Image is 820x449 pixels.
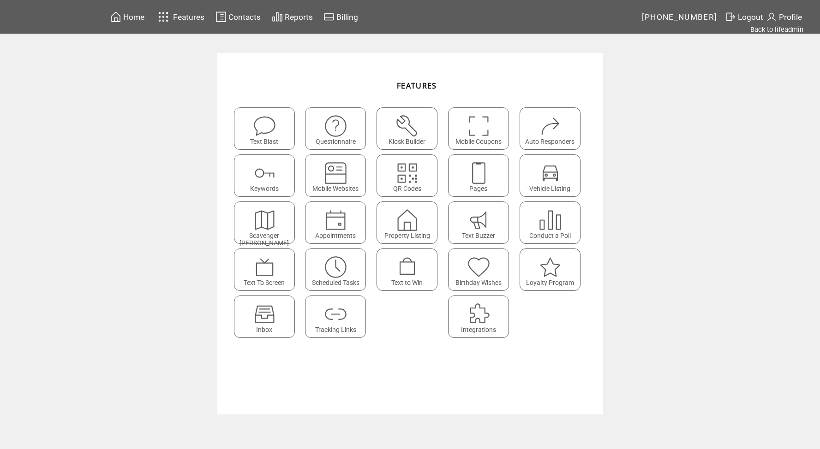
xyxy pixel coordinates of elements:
[377,248,443,291] a: Text to Win
[393,185,421,192] span: QR Codes
[239,232,289,247] span: Scavenger [PERSON_NAME]
[725,11,736,23] img: exit.svg
[234,107,301,150] a: Text Blast
[448,154,515,197] a: Pages
[305,295,372,338] a: Tracking Links
[154,8,206,26] a: Features
[448,248,515,291] a: Birthday Wishes
[377,201,443,244] a: Property Listing
[766,11,777,23] img: profile.svg
[467,255,491,279] img: birthday-wishes.svg
[448,201,515,244] a: Text Buzzer
[270,10,314,24] a: Reports
[395,161,419,185] img: qr.svg
[322,10,359,24] a: Billing
[384,232,430,239] span: Property Listing
[252,161,277,185] img: keywords.svg
[323,255,348,279] img: scheduled-tasks.svg
[214,10,262,24] a: Contacts
[252,302,277,326] img: Inbox.svg
[529,232,571,239] span: Conduct a Poll
[538,208,563,232] img: poll.svg
[285,12,313,22] span: Reports
[316,138,356,145] span: Questionnaire
[538,114,563,138] img: auto-responders.svg
[323,161,348,185] img: mobile-websites.svg
[250,138,278,145] span: Text Blast
[234,248,301,291] a: Text To Screen
[252,208,277,232] img: scavenger.svg
[391,279,423,286] span: Text to Win
[315,232,356,239] span: Appointments
[765,10,803,24] a: Profile
[305,107,372,150] a: Questionnaire
[642,12,718,22] span: [PHONE_NUMBER]
[469,185,487,192] span: Pages
[395,208,419,232] img: property-listing.svg
[467,302,491,326] img: integrations.svg
[312,185,359,192] span: Mobile Websites
[779,12,802,22] span: Profile
[215,11,227,23] img: contacts.svg
[448,295,515,338] a: Integrations
[520,107,587,150] a: Auto Responders
[520,248,587,291] a: Loyalty Program
[461,326,496,333] span: Integrations
[305,248,372,291] a: Scheduled Tasks
[123,12,144,22] span: Home
[228,12,261,22] span: Contacts
[272,11,283,23] img: chart.svg
[234,295,301,338] a: Inbox
[467,208,491,232] img: text-buzzer.svg
[455,138,502,145] span: Mobile Coupons
[323,114,348,138] img: questionnaire.svg
[336,12,358,22] span: Billing
[455,279,502,286] span: Birthday Wishes
[538,255,563,279] img: loyalty-program.svg
[538,161,563,185] img: vehicle-listing.svg
[250,185,279,192] span: Keywords
[389,138,425,145] span: Kiosk Builder
[234,201,301,244] a: Scavenger [PERSON_NAME]
[252,114,277,138] img: text-blast.svg
[156,9,172,24] img: features.svg
[520,154,587,197] a: Vehicle Listing
[529,185,570,192] span: Vehicle Listing
[305,154,372,197] a: Mobile Websites
[234,154,301,197] a: Keywords
[750,25,803,34] a: Back to lifeadmin
[305,201,372,244] a: Appointments
[397,81,437,91] span: FEATURES
[738,12,763,22] span: Logout
[520,201,587,244] a: Conduct a Poll
[323,208,348,232] img: appointments.svg
[724,10,765,24] a: Logout
[109,10,146,24] a: Home
[462,232,495,239] span: Text Buzzer
[467,114,491,138] img: coupons.svg
[395,114,419,138] img: tool%201.svg
[377,107,443,150] a: Kiosk Builder
[323,302,348,326] img: links.svg
[315,326,356,333] span: Tracking Links
[252,255,277,279] img: text-to-screen.svg
[377,154,443,197] a: QR Codes
[448,107,515,150] a: Mobile Coupons
[526,279,574,286] span: Loyalty Program
[312,279,359,286] span: Scheduled Tasks
[525,138,575,145] span: Auto Responders
[256,326,272,333] span: Inbox
[244,279,285,286] span: Text To Screen
[395,255,419,279] img: text-to-win.svg
[323,11,335,23] img: creidtcard.svg
[110,11,121,23] img: home.svg
[173,12,204,22] span: Features
[467,161,491,185] img: landing-pages.svg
